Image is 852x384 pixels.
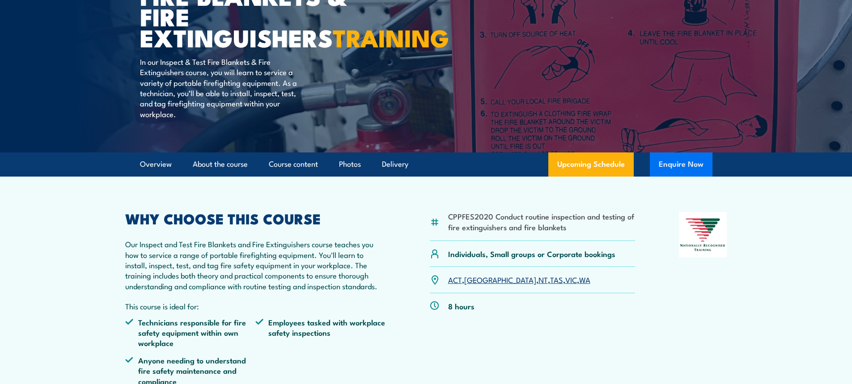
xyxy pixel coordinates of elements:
[125,317,256,348] li: Technicians responsible for fire safety equipment within own workplace
[448,211,636,232] li: CPPFES2020 Conduct routine inspection and testing of fire extinguishers and fire blankets
[464,274,536,285] a: [GEOGRAPHIC_DATA]
[565,274,577,285] a: VIC
[333,18,449,55] strong: TRAINING
[255,317,386,348] li: Employees tasked with workplace safety inspections
[679,212,727,257] img: Nationally Recognised Training logo.
[339,152,361,176] a: Photos
[448,274,462,285] a: ACT
[125,301,386,311] p: This course is ideal for:
[538,274,548,285] a: NT
[140,56,303,119] p: In our Inspect & Test Fire Blankets & Fire Extinguishers course, you will learn to service a vari...
[579,274,590,285] a: WA
[448,249,615,259] p: Individuals, Small groups or Corporate bookings
[448,274,590,285] p: , , , , ,
[125,212,386,224] h2: WHY CHOOSE THIS COURSE
[140,152,172,176] a: Overview
[382,152,408,176] a: Delivery
[125,239,386,291] p: Our Inspect and Test Fire Blankets and Fire Extinguishers course teaches you how to service a ran...
[269,152,318,176] a: Course content
[448,301,475,311] p: 8 hours
[550,274,563,285] a: TAS
[548,152,634,177] a: Upcoming Schedule
[193,152,248,176] a: About the course
[650,152,712,177] button: Enquire Now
